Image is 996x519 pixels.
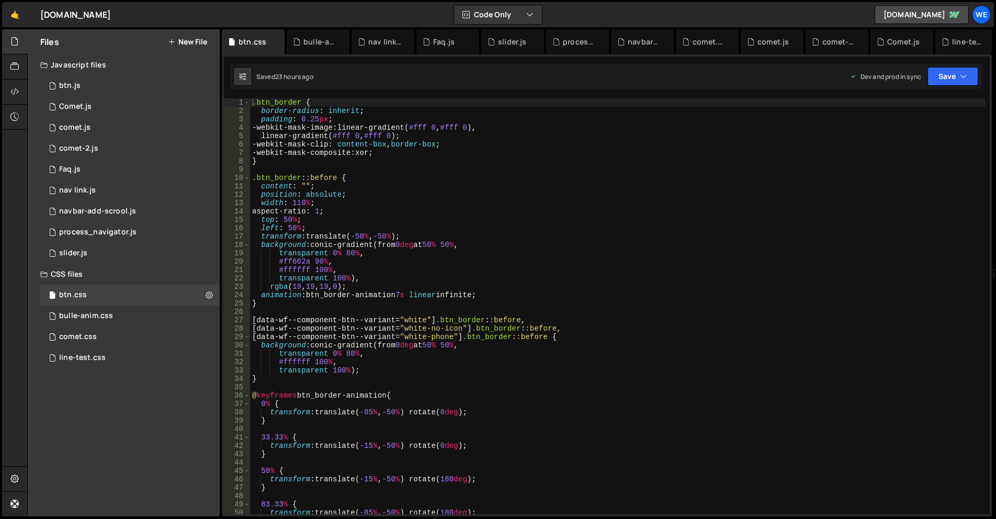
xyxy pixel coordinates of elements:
[59,81,81,91] div: btn.js
[224,425,250,433] div: 40
[224,224,250,232] div: 16
[224,408,250,416] div: 38
[239,37,266,47] div: btn.css
[40,159,220,180] div: 17167/47672.js
[40,117,220,138] div: 17167/47407.js
[224,123,250,132] div: 4
[628,37,661,47] div: navbar-add-scrool.js
[59,102,92,111] div: Comet.js
[40,36,59,48] h2: Files
[224,500,250,509] div: 49
[927,67,978,86] button: Save
[224,98,250,107] div: 1
[498,37,526,47] div: slider.js
[224,433,250,442] div: 41
[224,366,250,375] div: 33
[224,509,250,517] div: 50
[40,138,220,159] div: 17167/47405.js
[256,72,313,81] div: Saved
[224,341,250,349] div: 30
[224,174,250,182] div: 10
[40,243,220,264] div: 17167/47522.js
[40,75,220,96] div: 17167/47401.js
[40,347,220,368] div: 17167/47403.css
[875,5,969,24] a: [DOMAIN_NAME]
[59,186,96,195] div: nav link.js
[59,165,81,174] div: Faq.js
[224,308,250,316] div: 26
[224,182,250,190] div: 11
[224,107,250,115] div: 2
[224,316,250,324] div: 27
[275,72,313,81] div: 23 hours ago
[303,37,337,47] div: bulle-anim.css
[59,290,87,300] div: btn.css
[59,207,136,216] div: navbar-add-scrool.js
[59,144,98,153] div: comet-2.js
[224,383,250,391] div: 35
[224,358,250,366] div: 32
[59,353,106,363] div: line-test.css
[224,241,250,249] div: 18
[224,492,250,500] div: 48
[224,199,250,207] div: 13
[224,333,250,341] div: 29
[28,264,220,285] div: CSS files
[40,285,220,306] div: 17167/47836.css
[59,311,113,321] div: bulle-anim.css
[168,38,207,46] button: New File
[40,201,220,222] div: 17167/47443.js
[757,37,789,47] div: comet.js
[224,450,250,458] div: 43
[59,228,137,237] div: process_navigator.js
[59,123,90,132] div: comet.js
[224,400,250,408] div: 37
[40,96,220,117] div: 17167/47404.js
[368,37,402,47] div: nav link.js
[224,324,250,333] div: 28
[224,165,250,174] div: 9
[563,37,596,47] div: process_navigator.js
[224,157,250,165] div: 8
[224,249,250,257] div: 19
[850,72,921,81] div: Dev and prod in sync
[224,207,250,216] div: 14
[224,257,250,266] div: 20
[224,216,250,224] div: 15
[40,306,220,326] div: 17167/47828.css
[224,375,250,383] div: 34
[952,37,986,47] div: line-test.css
[28,54,220,75] div: Javascript files
[224,467,250,475] div: 45
[224,140,250,149] div: 6
[40,326,220,347] div: 17167/47408.css
[224,190,250,199] div: 12
[433,37,455,47] div: Faq.js
[224,442,250,450] div: 42
[224,274,250,283] div: 22
[59,249,87,258] div: slider.js
[972,5,991,24] div: We
[224,149,250,157] div: 7
[454,5,542,24] button: Code Only
[224,283,250,291] div: 23
[224,475,250,483] div: 46
[887,37,920,47] div: Comet.js
[224,132,250,140] div: 5
[59,332,97,342] div: comet.css
[224,299,250,308] div: 25
[224,115,250,123] div: 3
[224,458,250,467] div: 44
[224,416,250,425] div: 39
[40,180,220,201] div: 17167/47512.js
[224,483,250,492] div: 47
[40,8,111,21] div: [DOMAIN_NAME]
[40,222,220,243] div: 17167/47466.js
[224,232,250,241] div: 17
[224,291,250,299] div: 24
[2,2,28,27] a: 🤙
[224,391,250,400] div: 36
[822,37,856,47] div: comet-2.js
[693,37,726,47] div: comet.css
[224,349,250,358] div: 31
